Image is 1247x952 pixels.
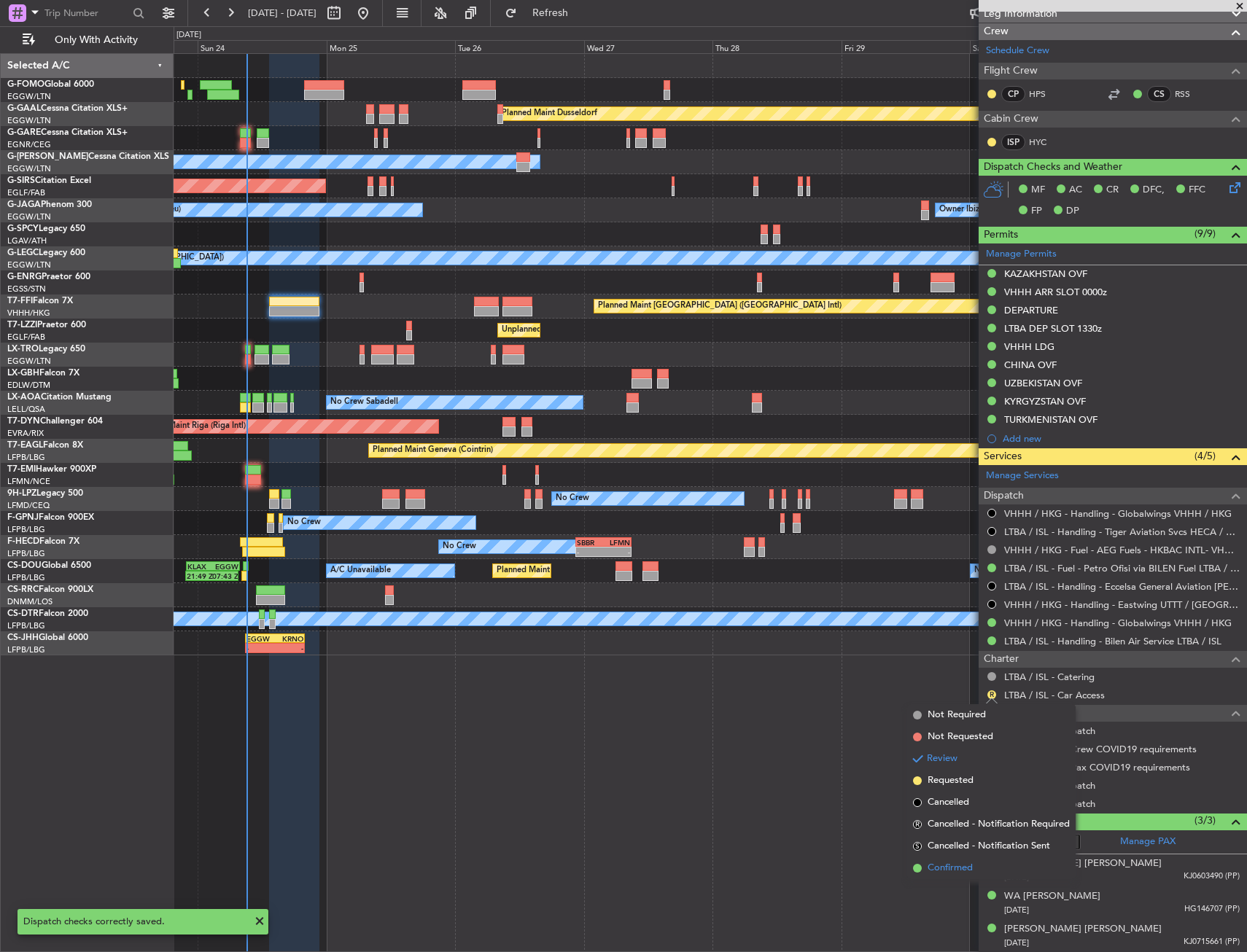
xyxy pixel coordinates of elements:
[7,369,79,378] a: LX-GBHFalcon 7X
[1004,377,1082,389] div: UZBEKISTAN OVF
[603,547,630,556] div: -
[7,404,45,415] a: LELL/QSA
[502,103,597,125] div: Planned Maint Dusseldorf
[1066,204,1079,219] span: DP
[23,915,246,929] div: Dispatch checks correctly saved.
[1029,87,1062,101] a: HPS
[1031,183,1045,198] span: MF
[928,861,973,875] span: Confirmed
[1004,905,1029,916] span: [DATE]
[7,104,41,113] span: G-GAAL
[928,817,1070,832] span: Cancelled - Notification Required
[928,708,986,722] span: Not Required
[16,28,158,52] button: Only With Activity
[7,548,45,559] a: LFPB/LBG
[1004,761,1190,773] a: VHHH / HKG - Pax COVID19 requirements
[246,634,275,643] div: EGGW
[1194,448,1216,464] span: (4/5)
[7,176,91,185] a: G-SIRSCitation Excel
[7,235,47,246] a: LGAV/ATH
[7,441,43,450] span: T7-EAGL
[330,560,391,582] div: A/C Unavailable
[556,488,589,510] div: No Crew
[986,469,1059,483] a: Manage Services
[7,345,39,354] span: LX-TRO
[1004,322,1102,335] div: LTBA DEP SLOT 1330z
[7,225,85,233] a: G-SPCYLegacy 650
[7,104,128,113] a: G-GAALCessna Citation XLS+
[1194,226,1216,241] span: (9/9)
[7,428,44,439] a: EVRA/RIX
[7,187,45,198] a: EGLF/FAB
[7,273,90,281] a: G-ENRGPraetor 600
[246,644,275,652] div: -
[928,839,1050,854] span: Cancelled - Notification Sent
[7,200,92,209] a: G-JAGAPhenom 300
[455,40,584,53] div: Tue 26
[1069,183,1082,198] span: AC
[1004,689,1105,701] a: LTBA / ISL - Car Access
[7,524,45,535] a: LFPB/LBG
[1004,743,1197,755] a: VHHH / HKG - Crew COVID19 requirements
[7,249,39,257] span: G-LEGC
[1189,183,1205,198] span: FFC
[176,29,201,42] div: [DATE]
[584,40,713,53] div: Wed 27
[1004,526,1240,538] a: LTBA / ISL - Handling - Tiger Aviation Svcs HECA / CAI
[1004,598,1240,611] a: VHHH / HKG - Handling - Eastwing UTTT / [GEOGRAPHIC_DATA]
[987,690,996,699] button: R
[7,260,51,270] a: EGGW/LTN
[147,415,246,437] div: AOG Maint Riga (Riga Intl)
[577,538,604,547] div: SBBR
[7,500,50,511] a: LFMD/CEQ
[7,561,91,570] a: CS-DOUGlobal 6500
[1004,544,1240,556] a: VHHH / HKG - Fuel - AEG Fuels - HKBAC INTL- VHHH / HKG
[970,40,1099,53] div: Sat 30
[212,571,238,580] div: 07:43 Z
[7,452,45,463] a: LFPB/LBG
[1004,304,1058,316] div: DEPARTURE
[7,200,41,209] span: G-JAGA
[187,571,212,580] div: 21:49 Z
[913,842,922,851] span: S
[1004,562,1240,574] a: LTBA / ISL - Fuel - Petro Ofisi via BILEN Fuel LTBA / ISL
[327,40,456,53] div: Mon 25
[1175,87,1208,101] a: RSS
[927,752,957,766] span: Review
[7,537,39,546] span: F-HECD
[520,8,581,18] span: Refresh
[7,620,45,631] a: LFPB/LBG
[1029,136,1062,149] a: HYC
[7,633,39,642] span: CS-JHH
[198,40,327,53] div: Sun 24
[373,440,493,461] div: Planned Maint Geneva (Cointrin)
[577,547,604,556] div: -
[984,159,1122,176] span: Dispatch Checks and Weather
[7,476,50,487] a: LFMN/NCE
[275,634,303,643] div: KRNO
[928,773,974,788] span: Requested
[7,633,88,642] a: CS-JHHGlobal 6000
[974,560,1008,582] div: No Crew
[928,795,969,810] span: Cancelled
[913,820,922,829] span: R
[7,332,45,343] a: EGLF/FAB
[7,380,50,391] a: EDLW/DTM
[7,417,40,426] span: T7-DYN
[984,23,1009,40] span: Crew
[1004,268,1087,280] div: KAZAKHSTAN OVF
[984,448,1022,465] span: Services
[1147,86,1171,102] div: CS
[7,609,39,618] span: CS-DTR
[443,536,476,558] div: No Crew
[498,1,586,25] button: Refresh
[1004,937,1029,948] span: [DATE]
[1004,922,1162,937] div: [PERSON_NAME] [PERSON_NAME]
[7,465,36,474] span: T7-EMI
[7,609,88,618] a: CS-DTRFalcon 2000
[7,91,51,102] a: EGGW/LTN
[1004,413,1098,426] div: TURKMENISTAN OVF
[7,321,37,329] span: T7-LZZI
[1004,889,1100,904] div: WA [PERSON_NAME]
[275,644,303,652] div: -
